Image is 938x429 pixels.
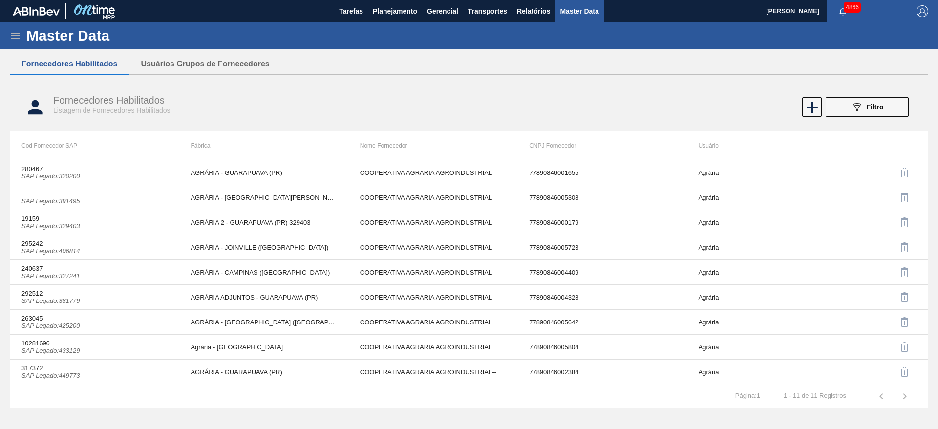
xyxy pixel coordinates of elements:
[827,4,858,18] button: Notificações
[687,185,856,210] td: Agrária
[517,310,686,335] td: 77890846005642
[893,335,917,359] button: delete-icon
[517,185,686,210] td: 77890846005308
[179,210,348,235] td: AGRÁRIA 2 - GUARAPUAVA (PR) 329403
[821,97,914,117] div: Filtrar Fornecedor
[517,260,686,285] td: 77890846004409
[899,241,911,253] img: delete-icon
[179,235,348,260] td: AGRÁRIA - JOINVILLE ([GEOGRAPHIC_DATA])
[21,197,80,205] i: SAP Legado : 391495
[10,335,179,360] td: 10281696
[868,260,917,284] div: Desabilitar Fornecedor
[517,335,686,360] td: 77890846005804
[868,161,917,184] div: Desabilitar Fornecedor
[348,360,517,385] td: COOPERATIVA AGRARIA AGROINDUSTRIAL--
[893,285,917,309] button: delete-icon
[179,185,348,210] td: AGRÁRIA - [GEOGRAPHIC_DATA][PERSON_NAME] (PR) 391495
[10,54,129,74] button: Fornecedores Habilitados
[21,247,80,255] i: SAP Legado : 406814
[21,172,80,180] i: SAP Legado : 320200
[348,260,517,285] td: COOPERATIVA AGRARIA AGROINDUSTRIAL
[893,360,917,384] button: delete-icon
[885,5,897,17] img: userActions
[687,235,856,260] td: Agrária
[179,310,348,335] td: AGRÁRIA - [GEOGRAPHIC_DATA] ([GEOGRAPHIC_DATA])
[179,335,348,360] td: Agrária - [GEOGRAPHIC_DATA]
[868,211,917,234] div: Desabilitar Fornecedor
[21,372,80,379] i: SAP Legado : 449773
[348,210,517,235] td: COOPERATIVA AGRARIA AGROINDUSTRIAL
[348,235,517,260] td: COOPERATIVA AGRARIA AGROINDUSTRIAL
[893,186,917,209] button: delete-icon
[893,236,917,259] button: delete-icon
[687,160,856,185] td: Agrária
[10,210,179,235] td: 19159
[339,5,363,17] span: Tarefas
[427,5,458,17] span: Gerencial
[772,384,858,400] td: 1 - 11 de 11 Registros
[10,235,179,260] td: 295242
[179,131,348,160] th: Fábrica
[517,235,686,260] td: 77890846005723
[687,260,856,285] td: Agrária
[560,5,598,17] span: Master Data
[179,285,348,310] td: AGRÁRIA ADJUNTOS - GUARAPUAVA (PR)
[21,322,80,329] i: SAP Legado : 425200
[899,167,911,178] img: delete-icon
[348,185,517,210] td: COOPERATIVA AGRARIA AGROINDUSTRIAL
[21,272,80,279] i: SAP Legado : 327241
[10,131,179,160] th: Cod Fornecedor SAP
[179,260,348,285] td: AGRÁRIA - CAMPINAS ([GEOGRAPHIC_DATA])
[13,7,60,16] img: TNhmsLtSVTkK8tSr43FrP2fwEKptu5GPRR3wAAAABJRU5ErkJggg==
[801,97,821,117] div: Novo Fornecedor
[348,131,517,160] th: Nome Fornecedor
[517,360,686,385] td: 77890846002384
[348,335,517,360] td: COOPERATIVA AGRARIA AGROINDUSTRIAL
[826,97,909,117] button: Filtro
[868,335,917,359] div: Desabilitar Fornecedor
[373,5,417,17] span: Planejamento
[687,360,856,385] td: Agrária
[899,316,911,328] img: delete-icon
[26,30,200,41] h1: Master Data
[899,216,911,228] img: delete-icon
[10,285,179,310] td: 292512
[868,186,917,209] div: Desabilitar Fornecedor
[893,310,917,334] button: delete-icon
[179,360,348,385] td: AGRÁRIA - GUARAPUAVA (PR)
[348,310,517,335] td: COOPERATIVA AGRARIA AGROINDUSTRIAL
[893,211,917,234] button: delete-icon
[868,360,917,384] div: Desabilitar Fornecedor
[348,160,517,185] td: COOPERATIVA AGRARIA AGROINDUSTRIAL
[21,347,80,354] i: SAP Legado : 433129
[21,297,80,304] i: SAP Legado : 381779
[867,103,884,111] span: Filtro
[21,222,80,230] i: SAP Legado : 329403
[129,54,281,74] button: Usuários Grupos de Fornecedores
[899,266,911,278] img: delete-icon
[899,341,911,353] img: delete-icon
[893,260,917,284] button: delete-icon
[844,2,861,13] span: 4866
[687,310,856,335] td: Agrária
[899,291,911,303] img: delete-icon
[10,160,179,185] td: 280467
[687,335,856,360] td: Agrária
[348,285,517,310] td: COOPERATIVA AGRARIA AGROINDUSTRIAL
[899,192,911,203] img: delete-icon
[10,360,179,385] td: 317372
[868,236,917,259] div: Desabilitar Fornecedor
[10,310,179,335] td: 263045
[899,366,911,378] img: delete-icon
[517,210,686,235] td: 77890846000179
[687,285,856,310] td: Agrária
[868,310,917,334] div: Desabilitar Fornecedor
[687,210,856,235] td: Agrária
[893,161,917,184] button: delete-icon
[687,131,856,160] th: Usuário
[724,384,772,400] td: Página : 1
[868,285,917,309] div: Desabilitar Fornecedor
[517,160,686,185] td: 77890846001655
[517,5,550,17] span: Relatórios
[917,5,928,17] img: Logout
